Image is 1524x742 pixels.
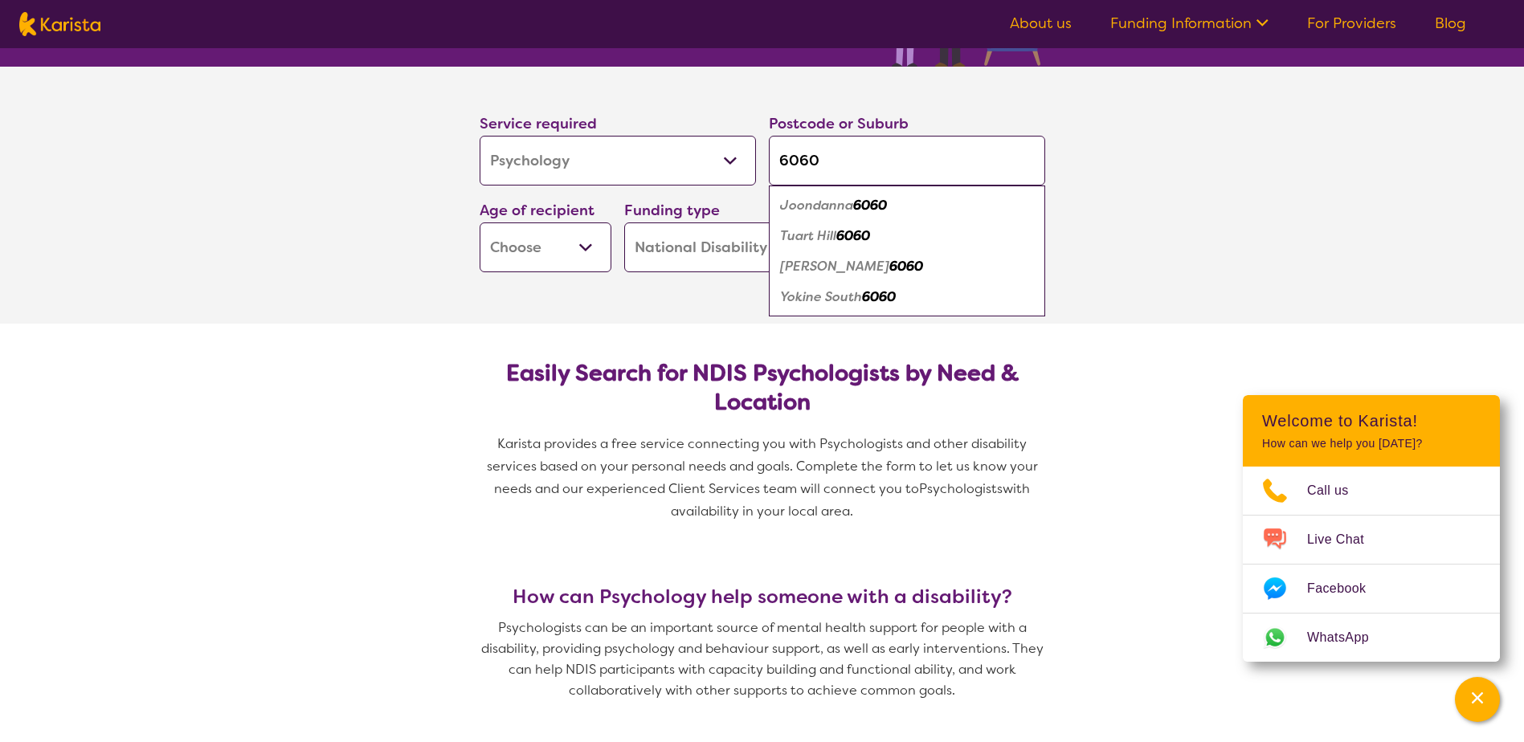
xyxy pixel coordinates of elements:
em: 6060 [836,227,870,244]
em: [PERSON_NAME] [780,258,889,275]
div: Channel Menu [1243,395,1500,662]
button: Channel Menu [1455,677,1500,722]
a: About us [1010,14,1072,33]
a: Web link opens in a new tab. [1243,614,1500,662]
label: Funding type [624,201,720,220]
div: Tuart Hill 6060 [777,221,1037,251]
span: Facebook [1307,577,1385,601]
span: Live Chat [1307,528,1383,552]
input: Type [769,136,1045,185]
span: Call us [1307,479,1368,503]
ul: Choose channel [1243,467,1500,662]
h3: How can Psychology help someone with a disability? [473,585,1052,608]
a: For Providers [1307,14,1396,33]
p: Psychologists can be an important source of mental health support for people with a disability, p... [473,618,1052,701]
h2: Easily Search for NDIS Psychologists by Need & Location [492,359,1032,417]
em: Tuart Hill [780,227,836,244]
a: Funding Information [1110,14,1269,33]
span: Psychologists [919,480,1003,497]
div: Joondanna 6060 [777,190,1037,221]
a: Blog [1435,14,1466,33]
em: Yokine South [780,288,862,305]
em: 6060 [853,197,887,214]
label: Postcode or Suburb [769,114,909,133]
em: Joondanna [780,197,853,214]
img: Karista logo [19,12,100,36]
label: Service required [480,114,597,133]
div: Yokine 6060 [777,251,1037,282]
h2: Welcome to Karista! [1262,411,1481,430]
span: Karista provides a free service connecting you with Psychologists and other disability services b... [487,435,1041,497]
label: Age of recipient [480,201,594,220]
em: 6060 [889,258,923,275]
div: Yokine South 6060 [777,282,1037,312]
p: How can we help you [DATE]? [1262,437,1481,450]
em: 6060 [862,288,896,305]
span: WhatsApp [1307,626,1388,650]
